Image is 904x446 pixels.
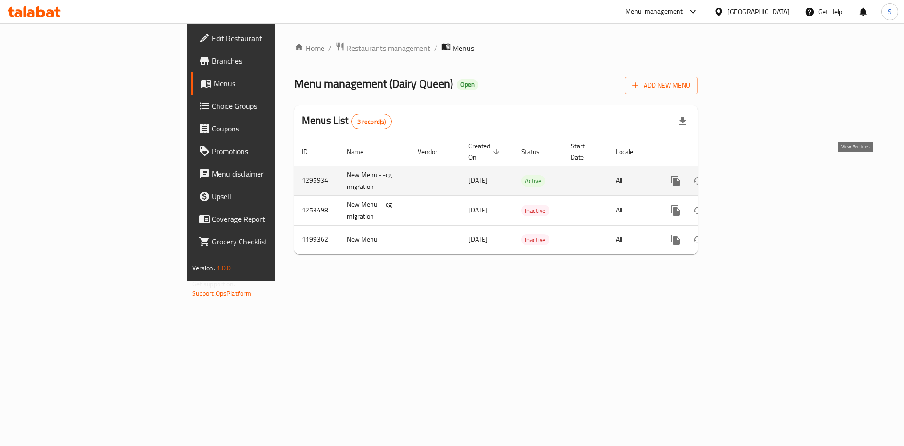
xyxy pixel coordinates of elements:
[217,262,231,274] span: 1.0.0
[664,199,687,222] button: more
[625,77,698,94] button: Add New Menu
[608,225,657,254] td: All
[657,138,762,166] th: Actions
[616,146,646,157] span: Locale
[339,195,410,225] td: New Menu - -cg migration
[352,117,392,126] span: 3 record(s)
[294,73,453,94] span: Menu management ( Dairy Queen )
[457,81,478,89] span: Open
[687,170,710,192] button: Change Status
[212,168,331,179] span: Menu disclaimer
[608,166,657,195] td: All
[351,114,392,129] div: Total records count
[664,170,687,192] button: more
[339,166,410,195] td: New Menu - -cg migration
[521,235,549,245] span: Inactive
[671,110,694,133] div: Export file
[214,78,331,89] span: Menus
[468,140,502,163] span: Created On
[727,7,790,17] div: [GEOGRAPHIC_DATA]
[302,114,392,129] h2: Menus List
[563,225,608,254] td: -
[191,162,339,185] a: Menu disclaimer
[212,236,331,247] span: Grocery Checklist
[664,228,687,251] button: more
[434,42,437,54] li: /
[521,176,545,187] span: Active
[888,7,892,17] span: S
[625,6,683,17] div: Menu-management
[521,175,545,187] div: Active
[191,185,339,208] a: Upsell
[571,140,597,163] span: Start Date
[192,278,235,290] span: Get support on:
[191,72,339,95] a: Menus
[457,79,478,90] div: Open
[335,42,430,54] a: Restaurants management
[191,208,339,230] a: Coverage Report
[418,146,450,157] span: Vendor
[468,204,488,216] span: [DATE]
[687,199,710,222] button: Change Status
[212,100,331,112] span: Choice Groups
[452,42,474,54] span: Menus
[294,138,762,254] table: enhanced table
[521,146,552,157] span: Status
[521,205,549,216] span: Inactive
[191,95,339,117] a: Choice Groups
[563,195,608,225] td: -
[468,233,488,245] span: [DATE]
[191,140,339,162] a: Promotions
[212,146,331,157] span: Promotions
[339,225,410,254] td: New Menu -
[212,213,331,225] span: Coverage Report
[212,32,331,44] span: Edit Restaurant
[212,191,331,202] span: Upsell
[294,42,698,54] nav: breadcrumb
[347,146,376,157] span: Name
[632,80,690,91] span: Add New Menu
[191,27,339,49] a: Edit Restaurant
[212,123,331,134] span: Coupons
[191,230,339,253] a: Grocery Checklist
[302,146,320,157] span: ID
[192,287,252,300] a: Support.OpsPlatform
[192,262,215,274] span: Version:
[347,42,430,54] span: Restaurants management
[191,49,339,72] a: Branches
[563,166,608,195] td: -
[608,195,657,225] td: All
[191,117,339,140] a: Coupons
[687,228,710,251] button: Change Status
[468,174,488,187] span: [DATE]
[212,55,331,66] span: Branches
